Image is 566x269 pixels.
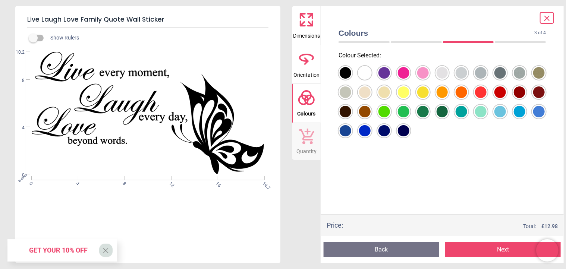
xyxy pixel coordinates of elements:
[27,12,268,28] h5: Live Laugh Love Family Quote Wall Sticker
[10,49,25,56] span: 10.2
[445,242,561,257] button: Next
[292,84,321,123] button: Colours
[536,239,559,262] iframe: Brevo live chat
[541,223,558,230] span: £
[354,223,558,230] div: Total:
[324,242,439,257] button: Back
[10,77,25,84] span: 8
[75,181,79,186] span: 4
[293,29,320,40] span: Dimensions
[168,181,173,186] span: 12
[292,45,321,84] button: Orientation
[333,51,552,60] p: Colour Selected :
[261,181,266,186] span: 19.7
[293,68,320,79] span: Orientation
[534,30,546,36] span: 3 of 4
[296,144,317,155] span: Quantity
[10,172,25,178] span: 0
[544,223,558,229] span: 12.98
[292,6,321,45] button: Dimensions
[298,107,316,118] span: Colours
[339,28,534,38] span: Colours
[292,123,321,160] button: Quantity
[327,221,343,230] div: Price :
[10,125,25,131] span: 4
[33,34,280,42] div: Show Rulers
[214,181,219,186] span: 16
[121,181,126,186] span: 8
[28,181,33,186] span: 0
